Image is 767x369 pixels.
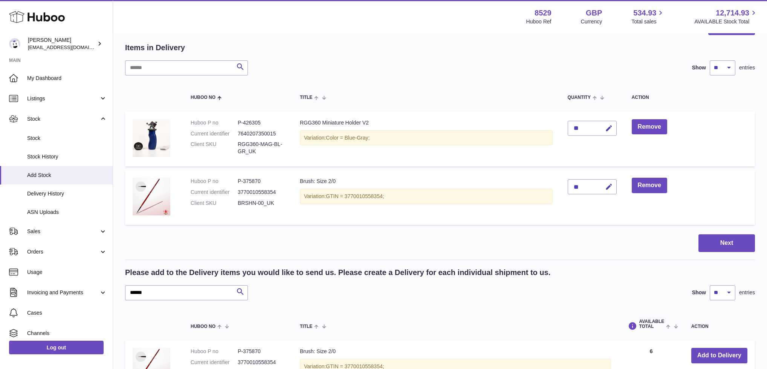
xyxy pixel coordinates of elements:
strong: 8529 [535,8,552,18]
td: RGG360 Miniature Holder V2 [292,112,560,167]
dd: 3770010558354 [238,359,285,366]
dt: Current identifier [191,359,238,366]
dd: BRSHN-00_UK [238,200,285,207]
dt: Huboo P no [191,178,238,185]
span: GTIN = 3770010558354; [326,193,384,199]
div: Action [691,324,747,329]
span: 12,714.93 [716,8,749,18]
dd: RGG360-MAG-BL-GR_UK [238,141,285,155]
div: [PERSON_NAME] [28,37,96,51]
img: Brush: Size 2/0 [133,178,170,215]
span: AVAILABLE Stock Total [694,18,758,25]
div: Variation: [300,189,553,204]
button: Remove [632,178,667,193]
span: Add Stock [27,172,107,179]
span: Huboo no [191,324,215,329]
h2: Items in Delivery [125,43,185,53]
img: admin@redgrass.ch [9,38,20,49]
dt: Client SKU [191,141,238,155]
span: Invoicing and Payments [27,289,99,296]
label: Show [692,289,706,296]
span: AVAILABLE Total [639,319,664,329]
div: Huboo Ref [526,18,552,25]
h2: Please add to the Delivery items you would like to send us. Please create a Delivery for each ind... [125,268,550,278]
span: Stock [27,115,99,123]
span: ASN Uploads [27,209,107,216]
span: Sales [27,228,99,235]
strong: GBP [586,8,602,18]
dt: Huboo P no [191,348,238,355]
div: Action [632,95,747,100]
a: 534.93 Total sales [631,8,665,25]
dt: Current identifier [191,130,238,137]
span: Huboo no [191,95,215,100]
dd: 3770010558354 [238,189,285,196]
span: Listings [27,95,99,102]
span: entries [739,64,755,71]
dd: 7640207350015 [238,130,285,137]
span: Quantity [568,95,591,100]
span: My Dashboard [27,75,107,82]
span: Usage [27,269,107,276]
button: Remove [632,119,667,135]
button: Add to Delivery [691,348,747,363]
label: Show [692,64,706,71]
a: 12,714.93 AVAILABLE Stock Total [694,8,758,25]
span: entries [739,289,755,296]
span: Total sales [631,18,665,25]
a: Log out [9,341,104,354]
span: Channels [27,330,107,337]
dd: P-375870 [238,348,285,355]
span: 534.93 [633,8,656,18]
span: Title [300,95,312,100]
img: RGG360 Miniature Holder V2 [133,119,170,157]
dd: P-375870 [238,178,285,185]
td: Brush: Size 2/0 [292,170,560,225]
dt: Huboo P no [191,119,238,126]
div: Variation: [300,130,553,146]
dt: Current identifier [191,189,238,196]
span: Stock History [27,153,107,160]
span: Color = Blue-Gray; [326,135,370,141]
span: Cases [27,309,107,317]
span: Orders [27,248,99,255]
span: Delivery History [27,190,107,197]
span: Title [300,324,312,329]
dd: P-426305 [238,119,285,126]
button: Next [698,234,755,252]
dt: Client SKU [191,200,238,207]
span: [EMAIL_ADDRESS][DOMAIN_NAME] [28,44,111,50]
div: Currency [581,18,602,25]
span: Stock [27,135,107,142]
